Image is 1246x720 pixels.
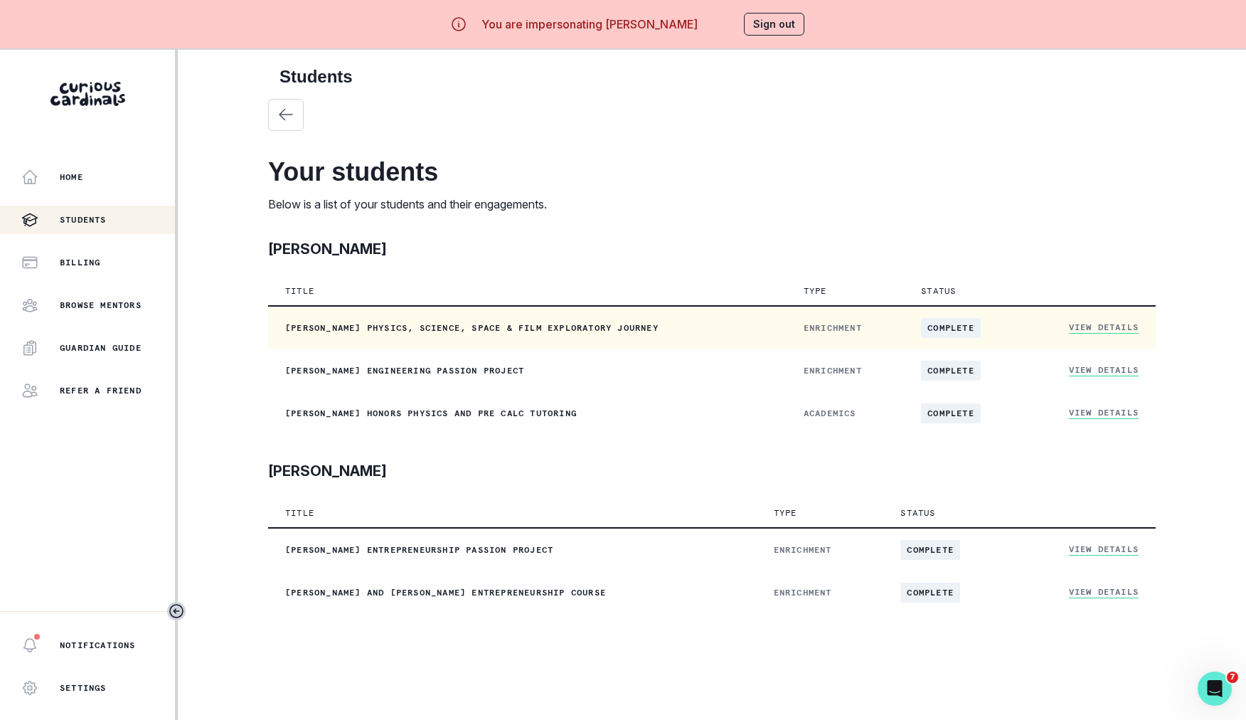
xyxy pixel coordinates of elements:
p: [PERSON_NAME] [268,460,387,482]
p: [PERSON_NAME] Entrepreneurship Passion Project [285,544,740,556]
p: ENRICHMENT [774,544,867,556]
p: Settings [60,682,107,694]
p: [PERSON_NAME] and [PERSON_NAME] Entrepreneurship Course [285,587,740,598]
p: You are impersonating [PERSON_NAME] [481,16,698,33]
p: Browse Mentors [60,300,142,311]
p: Type [774,507,797,519]
p: [PERSON_NAME] honors physics and pre calc tutoring [285,408,770,419]
p: Home [60,171,83,183]
p: ENRICHMENT [804,322,887,334]
p: ACADEMICS [804,408,887,419]
p: [PERSON_NAME] Physics, Science, Space & Film Exploratory Journey [285,322,770,334]
button: Toggle sidebar [167,602,186,620]
img: Curious Cardinals Logo [50,82,125,106]
span: complete [921,403,981,423]
a: View Details [1069,544,1139,556]
a: View Details [1069,407,1139,419]
span: complete [921,318,981,338]
a: View Details [1069,586,1139,598]
p: [PERSON_NAME] [268,238,387,260]
span: complete [900,540,960,560]
p: Notifications [60,640,136,651]
h2: Your students [268,157,1156,187]
p: [PERSON_NAME] Engineering Passion Project [285,365,770,376]
p: Below is a list of your students and their engagements. [268,196,1156,213]
p: ENRICHMENT [774,587,867,598]
iframe: Intercom live chat [1198,672,1232,706]
a: View Details [1069,322,1139,334]
p: Students [60,214,107,226]
span: complete [921,361,981,381]
p: Type [804,285,827,297]
h2: Students [279,67,1144,88]
p: Title [285,285,314,297]
span: complete [900,583,960,603]
p: Status [900,507,935,519]
p: ENRICHMENT [804,365,887,376]
p: Billing [60,257,100,268]
p: Refer a friend [60,385,142,396]
p: Title [285,507,314,519]
a: View Details [1069,364,1139,376]
p: Guardian Guide [60,342,142,354]
span: 7 [1227,672,1238,683]
p: Status [921,285,956,297]
button: Sign out [744,13,804,36]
